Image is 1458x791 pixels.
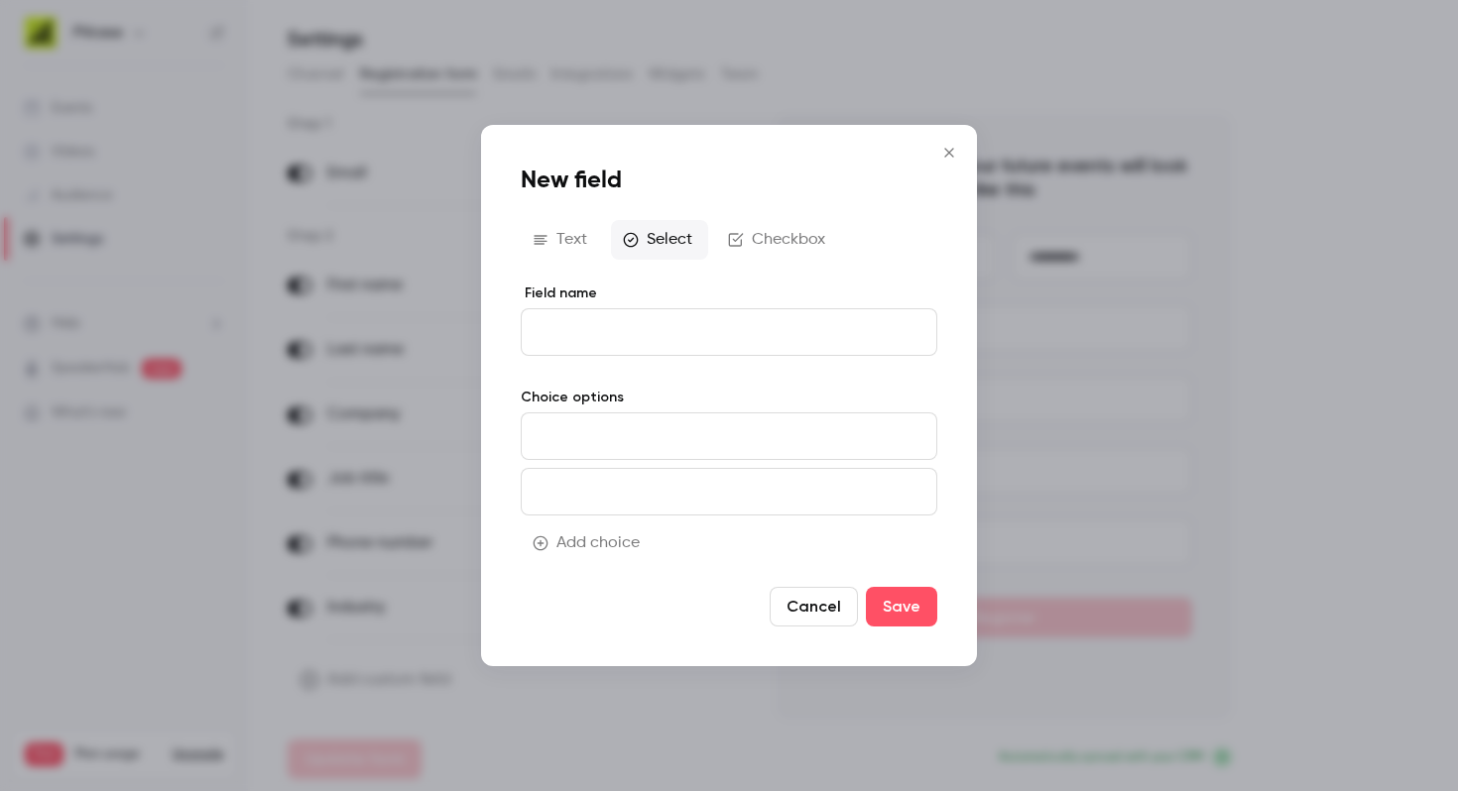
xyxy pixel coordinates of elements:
h1: New field [521,165,937,196]
button: Cancel [770,587,858,626]
button: Select [611,220,708,260]
button: Save [866,587,937,626]
label: Choice options [521,388,937,407]
label: Field name [521,283,937,303]
button: Close [929,133,969,172]
button: Checkbox [716,220,841,260]
button: Text [521,220,603,260]
button: Add choice [521,523,656,563]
